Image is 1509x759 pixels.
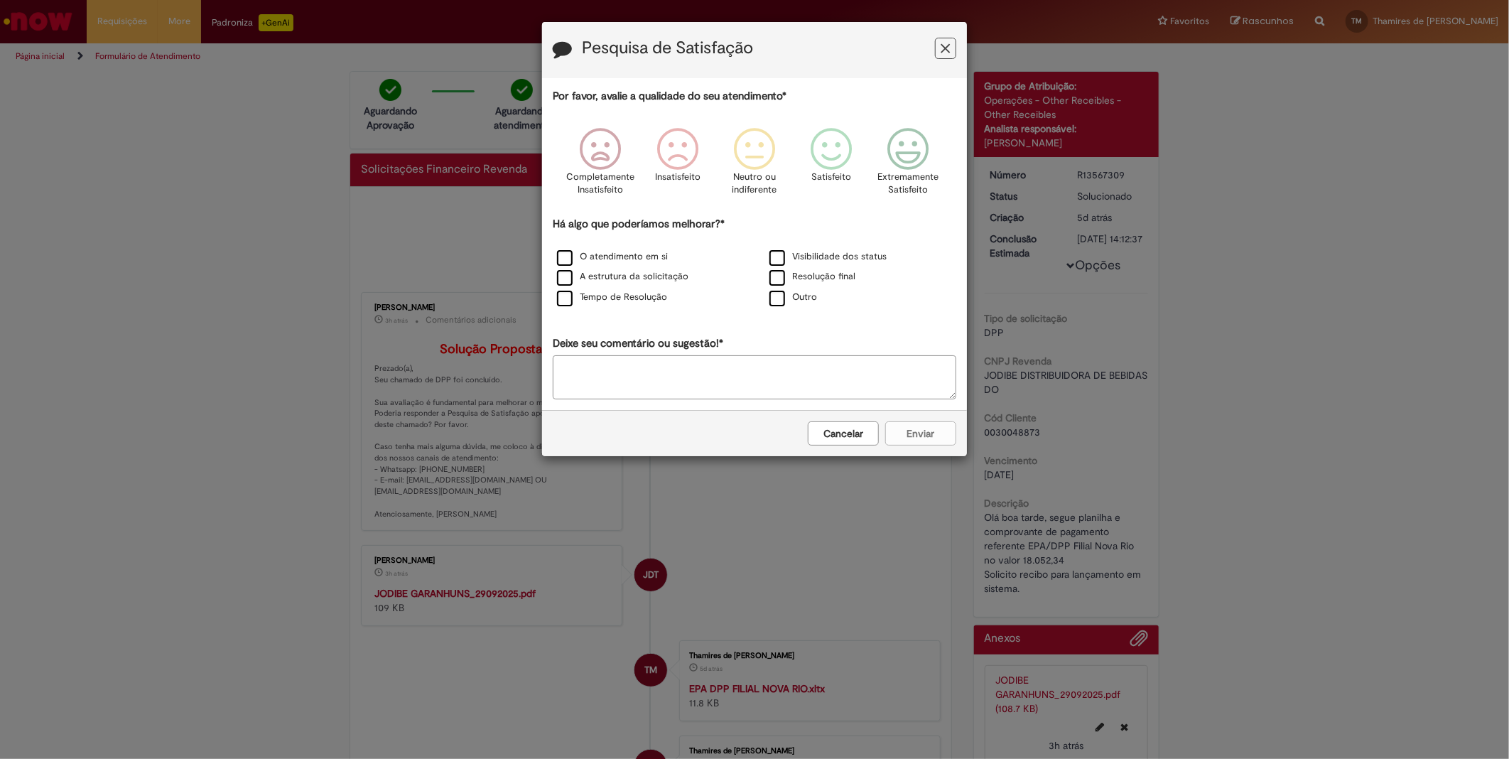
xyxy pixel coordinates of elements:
div: Extremamente Satisfeito [872,117,944,215]
div: Há algo que poderíamos melhorar?* [553,217,956,308]
div: Satisfeito [795,117,867,215]
div: Completamente Insatisfeito [564,117,637,215]
p: Completamente Insatisfeito [567,171,635,197]
div: Insatisfeito [642,117,714,215]
label: Deixe seu comentário ou sugestão!* [553,336,723,351]
p: Insatisfeito [655,171,701,184]
label: Tempo de Resolução [557,291,667,304]
label: A estrutura da solicitação [557,270,688,284]
label: Visibilidade dos status [769,250,887,264]
p: Neutro ou indiferente [729,171,780,197]
label: O atendimento em si [557,250,668,264]
p: Satisfeito [811,171,851,184]
div: Neutro ou indiferente [718,117,791,215]
label: Resolução final [769,270,855,284]
label: Outro [769,291,817,304]
label: Por favor, avalie a qualidade do seu atendimento* [553,89,786,104]
p: Extremamente Satisfeito [877,171,939,197]
button: Cancelar [808,421,879,446]
label: Pesquisa de Satisfação [582,39,753,58]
